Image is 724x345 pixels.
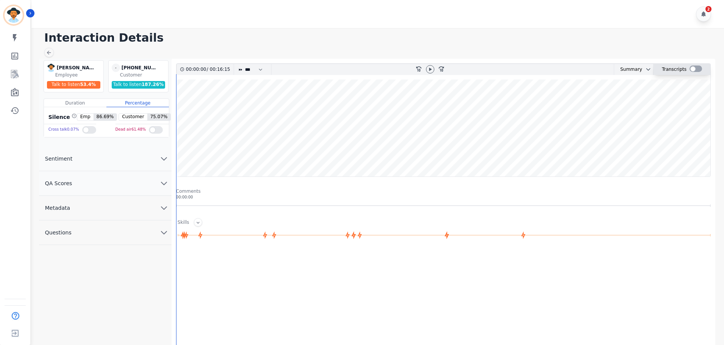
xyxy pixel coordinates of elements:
div: Cross talk 0.07 % [48,124,79,135]
svg: chevron down [159,179,169,188]
span: - [112,64,120,72]
span: Metadata [39,204,76,212]
div: 00:00:00 [186,64,207,75]
div: Transcripts [662,64,687,75]
div: Silence [47,113,77,121]
div: Employee [55,72,102,78]
span: Emp [77,114,94,120]
svg: chevron down [159,228,169,237]
div: Talk to listen [47,81,101,89]
span: 75.07 % [147,114,171,120]
span: 53.4 % [80,82,96,87]
div: Comments [176,188,711,194]
div: Dead air 61.48 % [115,124,146,135]
button: chevron down [642,66,651,72]
span: 187.26 % [142,82,164,87]
span: QA Scores [39,180,78,187]
div: / [186,64,232,75]
div: [PERSON_NAME] [57,64,95,72]
span: Customer [119,114,147,120]
svg: chevron down [159,203,169,212]
h1: Interaction Details [44,31,716,45]
div: Talk to listen [112,81,165,89]
div: 00:16:15 [208,64,229,75]
button: Metadata chevron down [39,196,172,220]
div: Duration [44,99,106,107]
div: Percentage [106,99,169,107]
span: Sentiment [39,155,78,162]
button: Questions chevron down [39,220,172,245]
div: Customer [120,72,167,78]
span: 86.69 % [94,114,117,120]
img: Bordered avatar [5,6,23,24]
svg: chevron down [645,66,651,72]
button: QA Scores chevron down [39,171,172,196]
span: Questions [39,229,78,236]
div: 2 [705,6,712,12]
div: Summary [614,64,642,75]
div: 00:00:00 [176,194,711,200]
button: Sentiment chevron down [39,147,172,171]
div: Skills [178,219,189,226]
div: [PHONE_NUMBER] [122,64,159,72]
svg: chevron down [159,154,169,163]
